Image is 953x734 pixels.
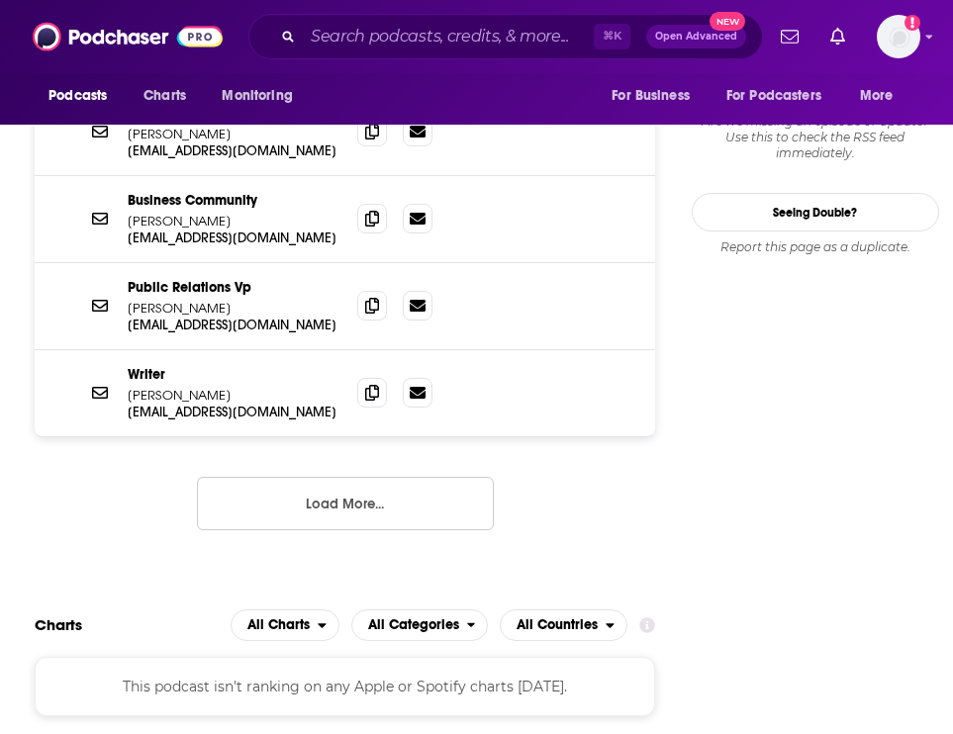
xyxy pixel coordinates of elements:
button: open menu [598,77,715,115]
span: Open Advanced [655,32,737,42]
p: [EMAIL_ADDRESS][DOMAIN_NAME] [128,404,341,420]
span: Monitoring [222,82,292,110]
span: All Categories [368,618,459,632]
a: Show notifications dropdown [822,20,853,53]
p: Public Relations Vp [128,279,341,296]
span: Charts [143,82,186,110]
h2: Charts [35,615,82,634]
button: open menu [714,77,850,115]
p: [EMAIL_ADDRESS][DOMAIN_NAME] [128,317,341,333]
div: Are we missing an episode or update? Use this to check the RSS feed immediately. [692,114,939,161]
input: Search podcasts, credits, & more... [303,21,594,52]
span: All Countries [517,618,598,632]
span: All Charts [247,618,310,632]
p: [EMAIL_ADDRESS][DOMAIN_NAME] [128,229,341,246]
button: Open AdvancedNew [646,25,746,48]
h2: Countries [500,609,627,641]
div: This podcast isn't ranking on any Apple or Spotify charts [DATE]. [35,657,655,716]
a: Seeing Double? [692,193,939,231]
button: Show profile menu [877,15,920,58]
button: open menu [351,609,489,641]
p: Business Community [128,192,341,209]
span: Logged in as hbgcommunications [877,15,920,58]
span: ⌘ K [594,24,630,49]
span: More [860,82,894,110]
p: [PERSON_NAME] [128,387,341,404]
button: open menu [231,609,339,641]
span: New [710,12,745,31]
button: open menu [35,77,133,115]
p: [PERSON_NAME] [128,300,341,317]
span: For Business [612,82,690,110]
p: Writer [128,366,341,383]
a: Show notifications dropdown [773,20,807,53]
img: Podchaser - Follow, Share and Rate Podcasts [33,18,223,55]
p: [EMAIL_ADDRESS][DOMAIN_NAME] [128,142,341,159]
button: open menu [500,609,627,641]
svg: Add a profile image [905,15,920,31]
span: Podcasts [48,82,107,110]
p: [PERSON_NAME] [128,213,341,229]
h2: Platforms [231,609,339,641]
button: open menu [208,77,318,115]
div: Report this page as a duplicate. [692,239,939,255]
h2: Categories [351,609,489,641]
p: [PERSON_NAME] [128,126,341,142]
div: Search podcasts, credits, & more... [248,14,763,59]
span: For Podcasters [726,82,821,110]
a: Charts [131,77,198,115]
img: User Profile [877,15,920,58]
button: Load More... [197,477,494,530]
button: open menu [846,77,918,115]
